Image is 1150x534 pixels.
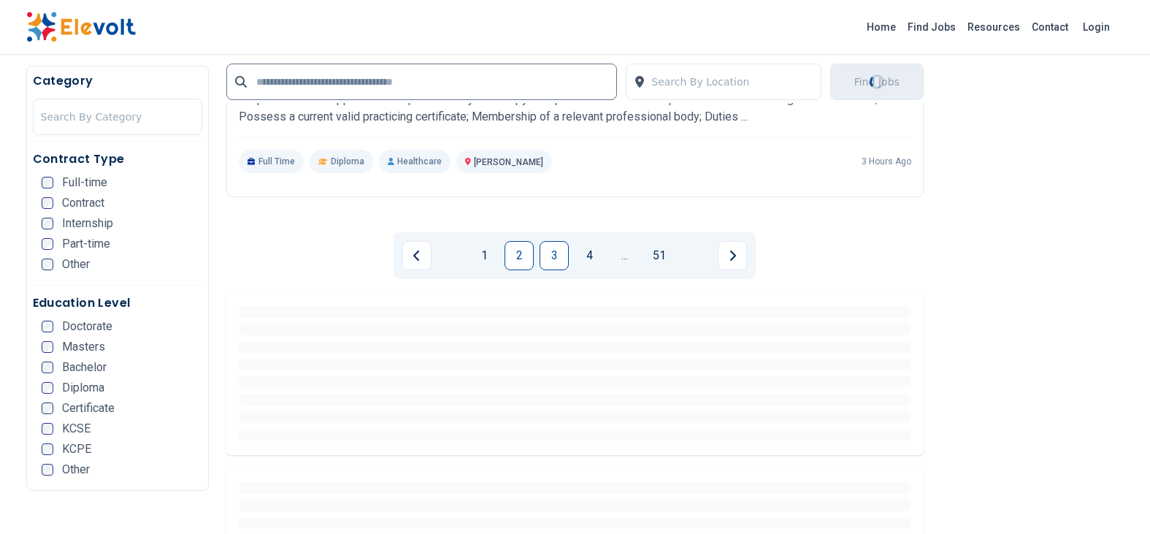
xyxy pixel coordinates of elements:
[42,238,53,250] input: Part-time
[42,464,53,476] input: Other
[62,238,110,250] span: Part-time
[869,74,885,90] div: Loading...
[239,45,911,173] a: Uasin Gishu CountyPhysiotherapist III 2 PostsUasin [GEOGRAPHIC_DATA]Requirements for appointment ...
[62,443,91,455] span: KCPE
[42,321,53,332] input: Doctorate
[42,423,53,435] input: KCSE
[62,177,107,188] span: Full-time
[62,197,104,209] span: Contract
[610,241,639,270] a: Jump forward
[62,259,90,270] span: Other
[505,241,534,270] a: Page 2 is your current page
[962,15,1026,39] a: Resources
[42,259,53,270] input: Other
[62,341,105,353] span: Masters
[902,15,962,39] a: Find Jobs
[42,362,53,373] input: Bachelor
[62,382,104,394] span: Diploma
[42,177,53,188] input: Full-time
[42,341,53,353] input: Masters
[941,66,1124,504] iframe: Advertisement
[42,197,53,209] input: Contract
[33,294,203,312] h5: Education Level
[239,150,304,173] p: Full Time
[1026,15,1074,39] a: Contact
[402,241,432,270] a: Previous page
[239,91,911,126] p: Requirements for appointment Diploma in Physiotherapy or equivalent and relevant qualification fr...
[42,403,53,414] input: Certificate
[474,157,543,167] span: [PERSON_NAME]
[862,156,911,167] p: 3 hours ago
[62,218,113,229] span: Internship
[331,156,364,167] span: Diploma
[379,150,451,173] p: Healthcare
[42,218,53,229] input: Internship
[33,150,203,168] h5: Contract Type
[62,321,112,332] span: Doctorate
[1077,464,1150,534] iframe: Chat Widget
[62,403,115,414] span: Certificate
[540,241,569,270] a: Page 3
[718,241,747,270] a: Next page
[62,423,91,435] span: KCSE
[645,241,674,270] a: Page 51
[33,72,203,90] h5: Category
[42,443,53,455] input: KCPE
[1074,12,1119,42] a: Login
[62,362,107,373] span: Bachelor
[830,64,924,100] button: Find JobsLoading...
[861,15,902,39] a: Home
[42,382,53,394] input: Diploma
[575,241,604,270] a: Page 4
[26,12,136,42] img: Elevolt
[469,241,499,270] a: Page 1
[62,464,90,476] span: Other
[402,241,747,270] ul: Pagination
